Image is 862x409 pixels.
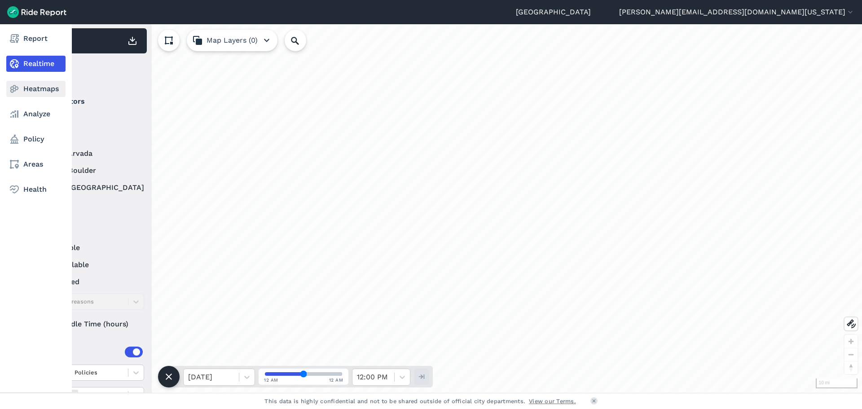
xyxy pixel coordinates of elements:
[36,199,144,210] label: Spin
[36,165,144,176] label: Lime Boulder
[7,6,66,18] img: Ride Report
[516,7,591,18] a: [GEOGRAPHIC_DATA]
[29,24,862,393] div: loading
[264,377,278,383] span: 12 AM
[36,242,144,253] label: available
[36,277,144,287] label: reserved
[36,316,144,332] div: Idle Time (hours)
[329,377,343,383] span: 12 AM
[48,347,143,357] div: Areas
[6,81,66,97] a: Heatmaps
[36,217,143,242] summary: Status
[619,7,855,18] button: [PERSON_NAME][EMAIL_ADDRESS][DOMAIN_NAME][US_STATE]
[285,30,321,51] input: Search Location or Vehicles
[6,106,66,122] a: Analyze
[6,156,66,172] a: Areas
[187,30,277,51] button: Map Layers (0)
[529,397,576,405] a: View our Terms.
[36,114,144,125] label: Bcycle
[68,390,78,401] div: Remove Areas (0)
[36,131,144,142] label: Bird
[6,181,66,198] a: Health
[36,89,143,114] summary: Operators
[6,56,66,72] a: Realtime
[36,259,144,270] label: unavailable
[6,31,66,47] a: Report
[33,57,147,85] div: Filter
[6,131,66,147] a: Policy
[36,182,144,193] label: Lime [GEOGRAPHIC_DATA]
[36,339,143,365] summary: Areas
[36,148,144,159] label: Lime Arvada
